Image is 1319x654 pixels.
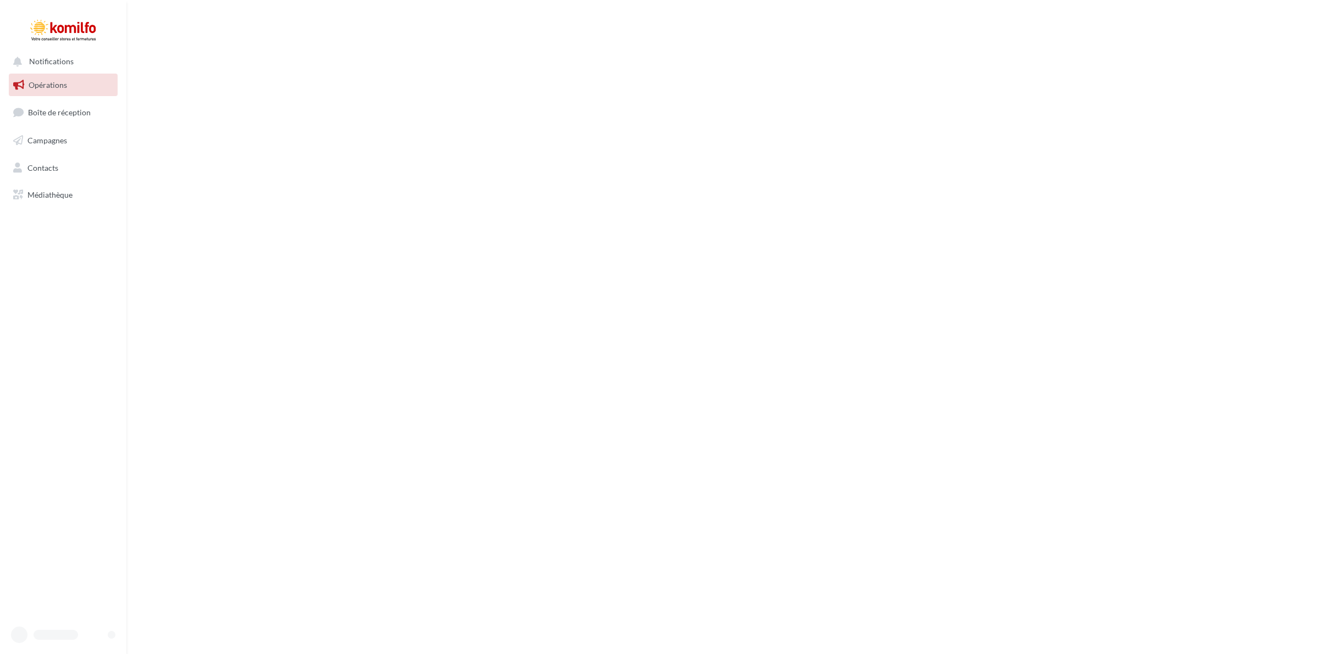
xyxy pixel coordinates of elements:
a: Opérations [7,74,120,97]
span: Boîte de réception [28,108,91,117]
a: Campagnes [7,129,120,152]
a: Médiathèque [7,183,120,206]
span: Opérations [29,80,67,90]
a: Contacts [7,156,120,180]
span: Notifications [29,57,74,66]
span: Campagnes [27,136,67,145]
a: Boîte de réception [7,100,120,124]
span: Médiathèque [27,190,73,199]
span: Contacts [27,163,58,172]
